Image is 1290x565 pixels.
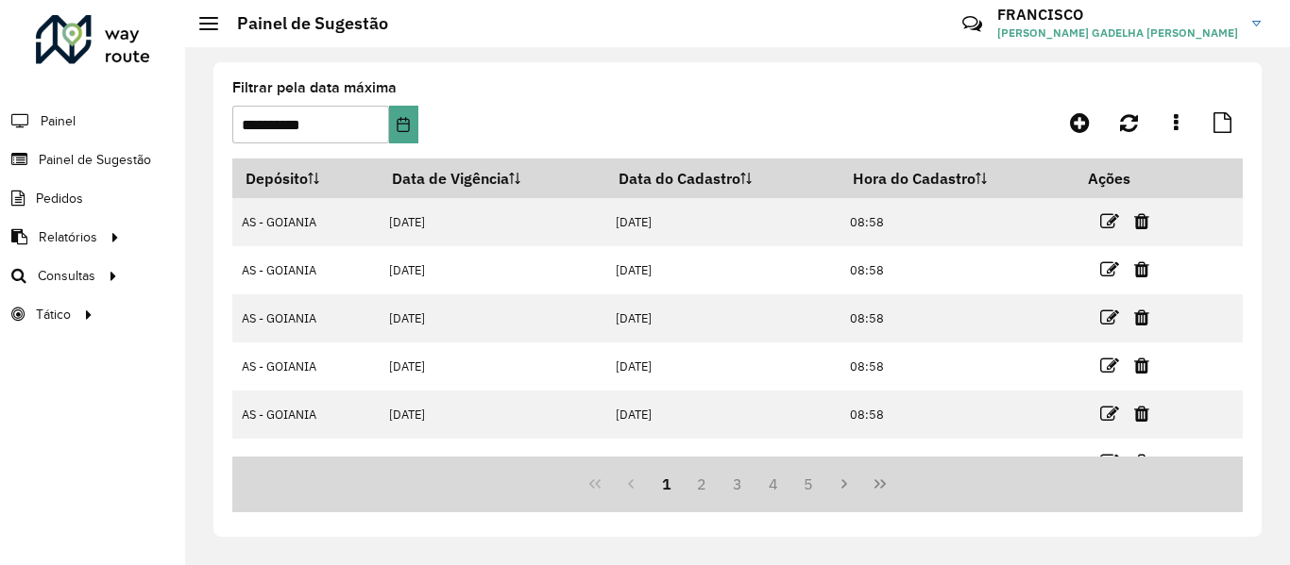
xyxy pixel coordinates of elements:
span: Tático [36,305,71,324]
span: Painel de Sugestão [39,150,151,170]
a: Editar [1100,257,1119,282]
td: AS - GOIANIA [232,294,379,342]
td: AS - GOIANIA [232,439,379,487]
a: Excluir [1134,353,1149,378]
th: Hora do Cadastro [840,158,1075,198]
td: [DATE] [379,439,605,487]
a: Editar [1100,208,1119,234]
a: Contato Rápido [952,4,993,44]
button: Next Page [826,466,862,502]
a: Excluir [1134,449,1149,474]
th: Depósito [232,158,379,198]
a: Editar [1100,305,1119,330]
td: 08:58 [840,246,1075,294]
button: 3 [720,466,755,502]
button: 4 [755,466,791,502]
a: Editar [1100,449,1119,474]
td: [DATE] [606,294,840,342]
td: AS - GOIANIA [232,342,379,391]
td: [DATE] [606,198,840,246]
td: [DATE] [379,342,605,391]
label: Filtrar pela data máxima [232,76,397,99]
h2: Painel de Sugestão [218,13,388,34]
td: [DATE] [606,439,840,487]
td: 08:58 [840,391,1075,439]
th: Ações [1076,158,1189,198]
th: Data de Vigência [379,158,605,198]
a: Editar [1100,353,1119,378]
span: [PERSON_NAME] GADELHA [PERSON_NAME] [997,25,1238,42]
span: Pedidos [36,189,83,208]
td: AS - GOIANIA [232,391,379,439]
a: Excluir [1134,257,1149,282]
span: Relatórios [39,227,97,247]
button: 5 [791,466,827,502]
button: 1 [649,466,685,502]
a: Editar [1100,401,1119,426]
td: AS - GOIANIA [232,198,379,246]
td: 08:58 [840,342,1075,391]
td: [DATE] [379,294,605,342]
td: AS - GOIANIA [232,246,379,294]
a: Excluir [1134,305,1149,330]
td: [DATE] [606,391,840,439]
a: Excluir [1134,401,1149,426]
button: Last Page [862,466,898,502]
td: 08:58 [840,439,1075,487]
th: Data do Cadastro [606,158,840,198]
td: [DATE] [379,198,605,246]
td: [DATE] [606,342,840,391]
span: Consultas [38,266,95,286]
td: 08:58 [840,294,1075,342]
button: 2 [684,466,720,502]
td: [DATE] [606,246,840,294]
td: [DATE] [379,391,605,439]
a: Excluir [1134,208,1149,234]
h3: FRANCISCO [997,6,1238,24]
span: Painel [41,111,76,131]
td: [DATE] [379,246,605,294]
td: 08:58 [840,198,1075,246]
button: Choose Date [389,106,418,143]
